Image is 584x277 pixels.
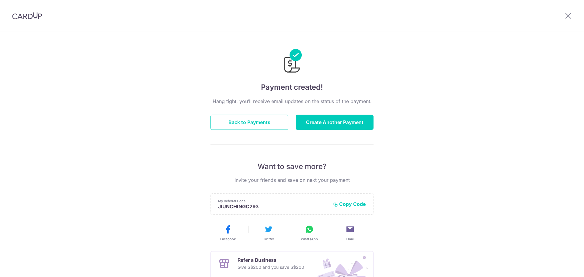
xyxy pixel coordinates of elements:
[333,201,366,207] button: Copy Code
[251,224,287,241] button: Twitter
[346,237,355,241] span: Email
[210,162,374,171] p: Want to save more?
[263,237,274,241] span: Twitter
[210,98,374,105] p: Hang tight, you’ll receive email updates on the status of the payment.
[210,82,374,93] h4: Payment created!
[296,115,374,130] button: Create Another Payment
[210,176,374,184] p: Invite your friends and save on next your payment
[210,115,288,130] button: Back to Payments
[282,49,302,74] img: Payments
[218,199,328,203] p: My Referral Code
[220,237,236,241] span: Facebook
[238,264,304,271] p: Give S$200 and you save S$200
[12,12,42,19] img: CardUp
[291,224,327,241] button: WhatsApp
[238,256,304,264] p: Refer a Business
[332,224,368,241] button: Email
[210,224,246,241] button: Facebook
[218,203,328,209] p: JIUNCHINGC293
[301,237,318,241] span: WhatsApp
